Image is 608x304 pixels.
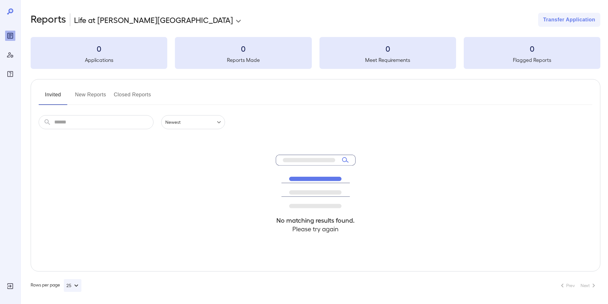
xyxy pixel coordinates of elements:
[114,90,151,105] button: Closed Reports
[5,281,15,291] div: Log Out
[5,50,15,60] div: Manage Users
[39,90,67,105] button: Invited
[31,37,600,69] summary: 0Applications0Reports Made0Meet Requirements0Flagged Reports
[556,280,600,291] nav: pagination navigation
[175,56,312,64] h5: Reports Made
[31,56,167,64] h5: Applications
[319,56,456,64] h5: Meet Requirements
[175,43,312,54] h3: 0
[31,43,167,54] h3: 0
[464,43,600,54] h3: 0
[74,15,233,25] p: Life at [PERSON_NAME][GEOGRAPHIC_DATA]
[64,279,81,292] button: 25
[5,69,15,79] div: FAQ
[464,56,600,64] h5: Flagged Reports
[31,13,66,27] h2: Reports
[319,43,456,54] h3: 0
[276,216,356,225] h4: No matching results found.
[538,13,600,27] button: Transfer Application
[161,115,225,129] div: Newest
[75,90,106,105] button: New Reports
[5,31,15,41] div: Reports
[276,225,356,233] h4: Please try again
[31,279,81,292] div: Rows per page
